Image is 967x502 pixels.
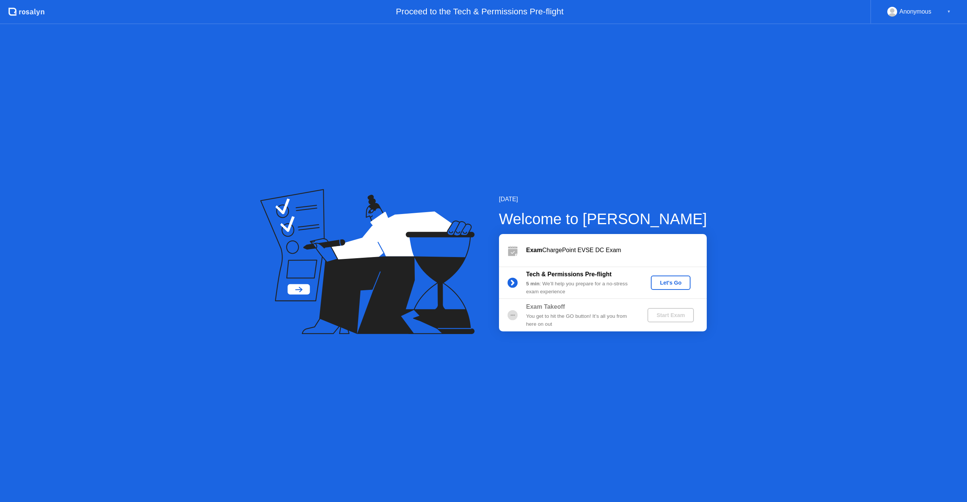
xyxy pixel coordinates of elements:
[526,313,635,328] div: You get to hit the GO button! It’s all you from here on out
[526,303,565,310] b: Exam Takeoff
[499,195,707,204] div: [DATE]
[526,247,542,253] b: Exam
[647,308,694,322] button: Start Exam
[654,280,687,286] div: Let's Go
[651,276,690,290] button: Let's Go
[899,7,931,17] div: Anonymous
[526,281,540,286] b: 5 min
[947,7,951,17] div: ▼
[499,208,707,230] div: Welcome to [PERSON_NAME]
[650,312,691,318] div: Start Exam
[526,271,612,277] b: Tech & Permissions Pre-flight
[526,280,635,296] div: : We’ll help you prepare for a no-stress exam experience
[526,246,707,255] div: ChargePoint EVSE DC Exam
